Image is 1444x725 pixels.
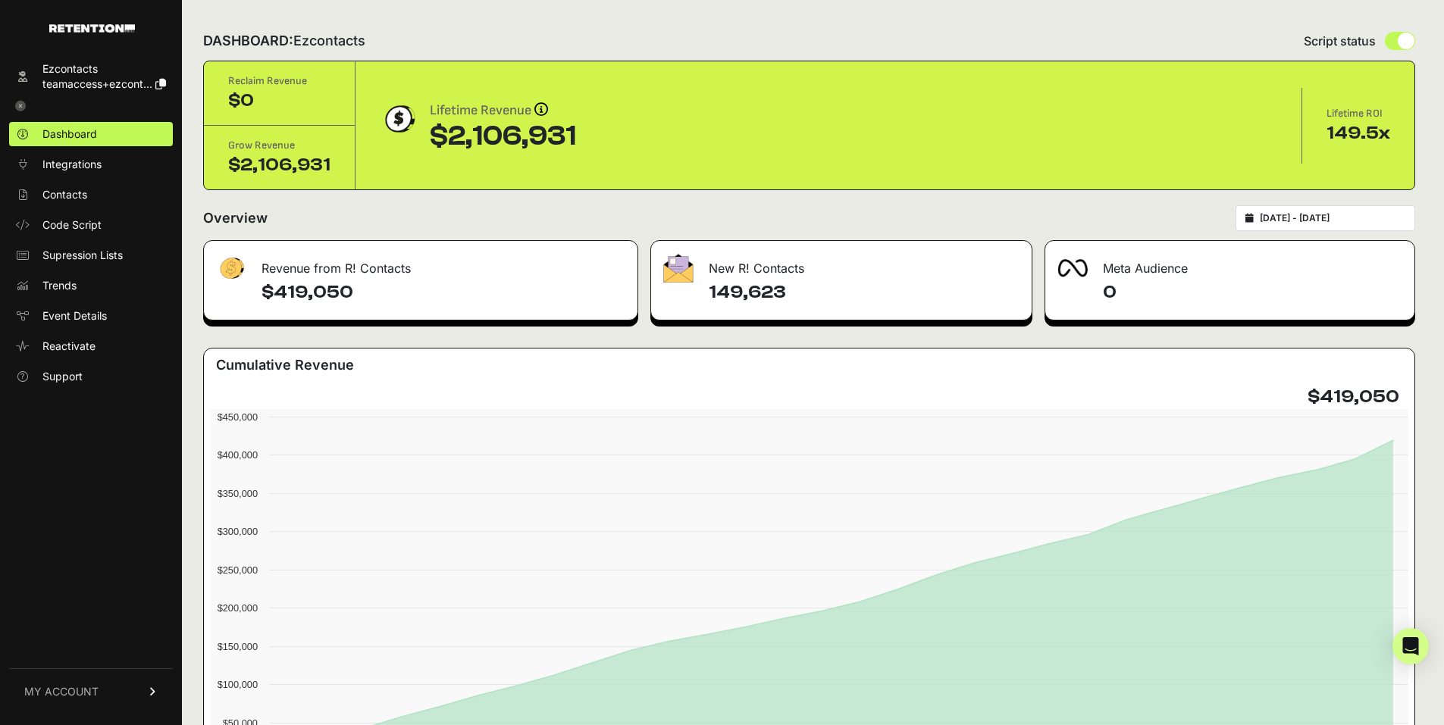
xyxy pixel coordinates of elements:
img: fa-envelope-19ae18322b30453b285274b1b8af3d052b27d846a4fbe8435d1a52b978f639a2.png [663,254,694,283]
text: $250,000 [218,564,258,576]
h4: 0 [1103,280,1402,305]
img: fa-meta-2f981b61bb99beabf952f7030308934f19ce035c18b003e963880cc3fabeebb7.png [1057,259,1088,277]
h4: $419,050 [262,280,625,305]
span: MY ACCOUNT [24,684,99,699]
span: teamaccess+ezcont... [42,77,152,90]
div: Reclaim Revenue [228,73,330,89]
span: Dashboard [42,127,97,142]
div: 149.5x [1327,121,1390,145]
span: Contacts [42,187,87,202]
span: Supression Lists [42,248,123,263]
span: Trends [42,278,77,293]
div: Lifetime Revenue [430,100,576,121]
span: Code Script [42,217,102,233]
a: Supression Lists [9,243,173,267]
text: $350,000 [218,488,258,499]
div: Lifetime ROI [1327,106,1390,121]
span: Ezcontacts [293,33,365,48]
div: $2,106,931 [228,153,330,177]
h2: DASHBOARD: [203,30,365,52]
div: $0 [228,89,330,113]
div: $2,106,931 [430,121,576,152]
text: $450,000 [218,411,258,423]
h4: $419,050 [1308,385,1399,409]
a: Integrations [9,152,173,177]
img: fa-dollar-13500eef13a19c4ab2b9ed9ad552e47b0d9fc28b02b83b90ba0e00f96d6372e9.png [216,254,246,283]
div: Meta Audience [1045,241,1414,286]
a: Support [9,364,173,389]
a: Ezcontacts teamaccess+ezcont... [9,57,173,96]
a: Reactivate [9,334,173,358]
text: $150,000 [218,641,258,652]
div: Ezcontacts [42,61,166,77]
span: Event Details [42,308,107,323]
a: Dashboard [9,122,173,146]
div: Revenue from R! Contacts [204,241,637,286]
img: Retention.com [49,24,135,33]
h4: 149,623 [709,280,1019,305]
a: MY ACCOUNT [9,668,173,714]
h3: Cumulative Revenue [216,355,354,376]
text: $200,000 [218,602,258,614]
a: Contacts [9,183,173,207]
a: Code Script [9,213,173,237]
span: Reactivate [42,339,96,354]
span: Script status [1304,32,1376,50]
div: New R! Contacts [651,241,1031,286]
text: $300,000 [218,526,258,537]
text: $400,000 [218,449,258,461]
a: Event Details [9,304,173,328]
h2: Overview [203,208,268,229]
div: Open Intercom Messenger [1392,628,1429,664]
span: Support [42,369,83,384]
text: $100,000 [218,679,258,690]
img: dollar-coin-05c43ed7efb7bc0c12610022525b4bbbb207c7efeef5aecc26f025e68dcafac9.png [380,100,418,138]
span: Integrations [42,157,102,172]
a: Trends [9,273,173,298]
div: Grow Revenue [228,138,330,153]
